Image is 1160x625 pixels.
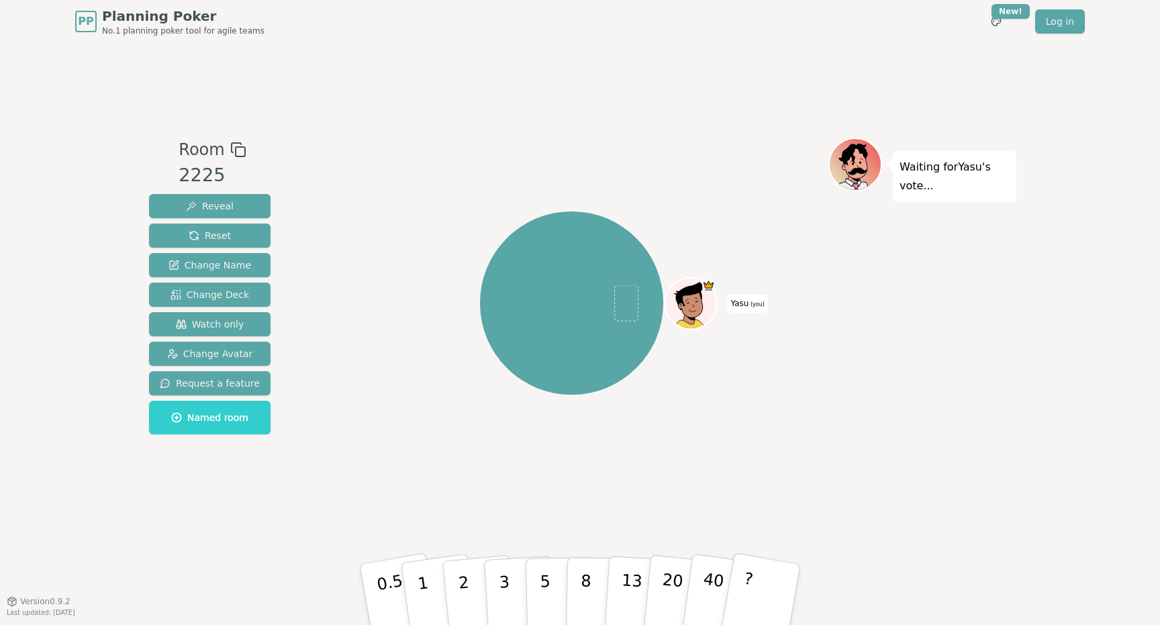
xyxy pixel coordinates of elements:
span: PP [78,13,93,30]
button: Named room [149,401,271,434]
button: Change Name [149,253,271,277]
span: Named room [171,411,248,424]
span: Version 0.9.2 [20,596,70,607]
p: Waiting for Yasu 's vote... [900,158,1010,195]
button: Change Avatar [149,342,271,366]
button: Click to change your avatar [667,279,716,328]
a: Log in [1035,9,1085,34]
span: No.1 planning poker tool for agile teams [102,26,264,36]
span: Last updated: [DATE] [7,609,75,616]
span: Room [179,138,224,162]
span: Yasu is the host [702,279,715,292]
span: Change Name [168,258,251,272]
div: New! [992,4,1030,19]
div: 2225 [179,162,246,189]
a: PPPlanning PokerNo.1 planning poker tool for agile teams [75,7,264,36]
span: (you) [748,301,765,307]
span: Request a feature [160,377,260,390]
button: Version0.9.2 [7,596,70,607]
span: Watch only [176,318,244,331]
button: Reveal [149,194,271,218]
span: Reset [189,229,231,242]
span: Planning Poker [102,7,264,26]
button: Watch only [149,312,271,336]
span: Change Deck [171,288,249,301]
span: Click to change your name [727,294,767,313]
button: Reset [149,224,271,248]
button: New! [984,9,1008,34]
span: Change Avatar [167,347,253,360]
span: Reveal [186,199,234,213]
button: Change Deck [149,283,271,307]
button: Request a feature [149,371,271,395]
